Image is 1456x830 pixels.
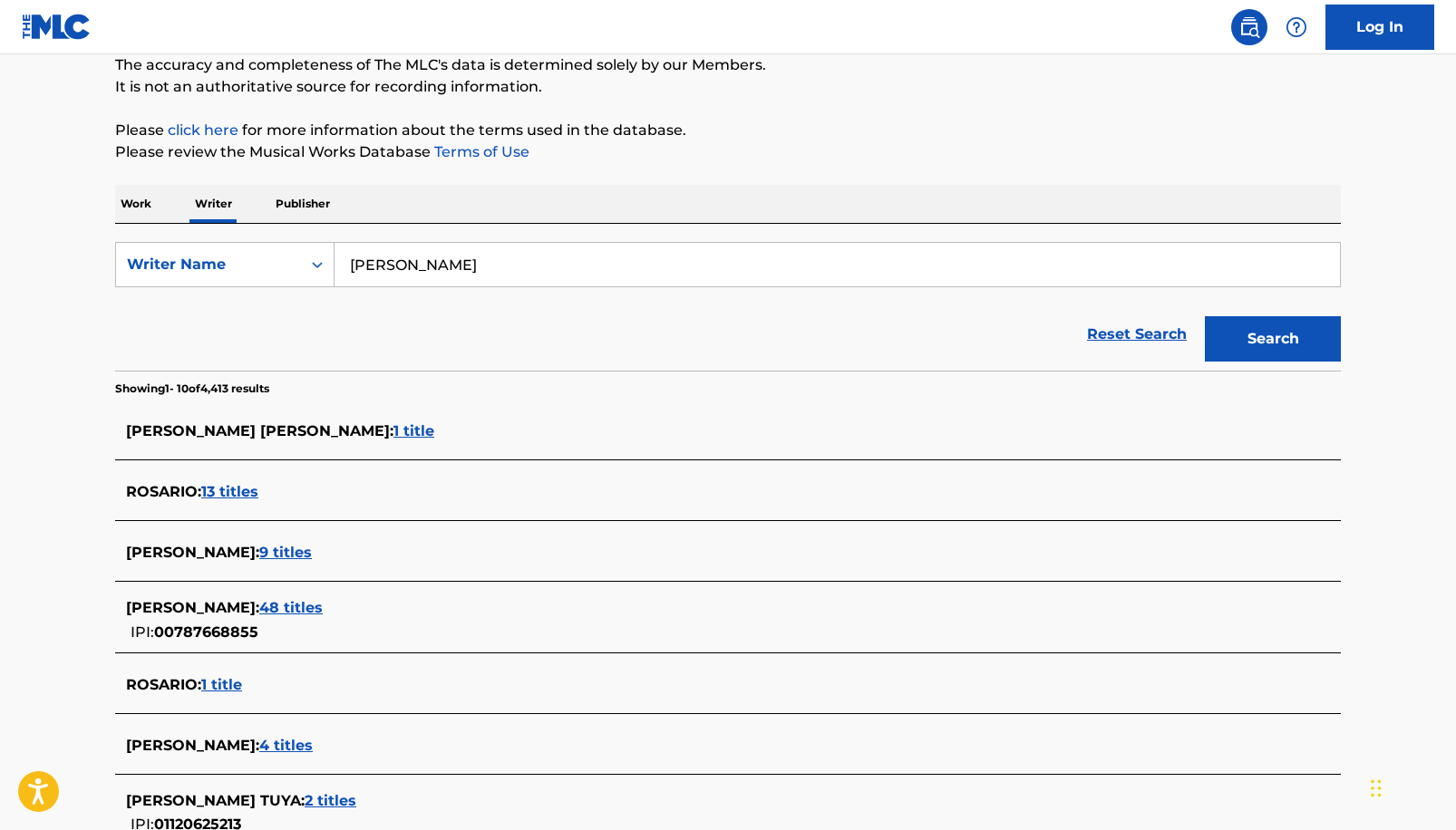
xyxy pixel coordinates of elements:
[1205,316,1341,362] button: Search
[126,544,259,561] span: [PERSON_NAME] :
[259,737,313,754] span: 4 titles
[189,185,238,223] p: Writer
[201,483,258,500] span: 13 titles
[431,143,529,160] a: Terms of Use
[115,381,269,397] p: Showing 1 - 10 of 4,413 results
[168,121,238,139] a: click here
[126,422,393,439] span: [PERSON_NAME] [PERSON_NAME] :
[22,14,92,40] img: MLC Logo
[1278,9,1315,45] div: Help
[126,599,259,616] span: [PERSON_NAME] :
[259,599,323,616] span: 48 titles
[393,422,434,439] span: 1 title
[1078,314,1196,354] a: Reset Search
[1371,761,1382,816] div: Drag
[1238,16,1260,38] img: search
[1365,743,1456,830] iframe: Chat Widget
[1231,9,1267,45] a: Public Search
[259,544,312,561] span: 9 titles
[305,792,356,809] span: 2 titles
[115,141,1341,163] p: Please review the Musical Works Database
[154,623,258,641] span: 00787668855
[126,792,305,809] span: [PERSON_NAME] TUYA :
[126,676,201,693] span: ROSARIO :
[131,623,154,641] span: IPI:
[126,737,259,754] span: [PERSON_NAME] :
[1286,16,1307,38] img: help
[201,676,242,693] span: 1 title
[1325,5,1434,50] a: Log In
[270,185,335,223] p: Publisher
[115,242,1341,371] form: Search Form
[127,254,290,275] div: Writer Name
[115,76,1341,98] p: It is not an authoritative source for recording information.
[126,483,201,500] span: ROSARIO :
[115,185,157,223] p: Work
[115,54,1341,76] p: The accuracy and completeness of The MLC's data is determined solely by our Members.
[115,120,1341,141] p: Please for more information about the terms used in the database.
